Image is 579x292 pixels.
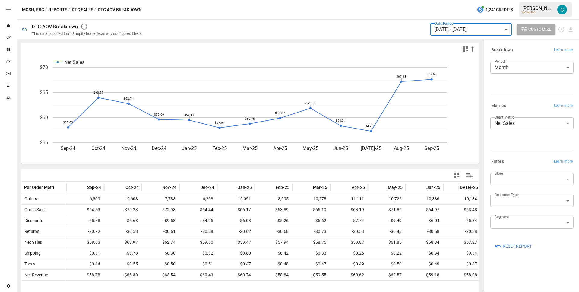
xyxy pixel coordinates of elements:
text: Jan-25 [182,145,197,151]
span: $0.33 [296,248,327,259]
button: Sort [343,183,351,192]
span: $61.85 [371,237,403,248]
span: 7,783 [145,194,176,204]
span: $0.30 [145,248,176,259]
span: -$5.26 [258,215,289,226]
div: [PERSON_NAME] [522,5,554,11]
span: $64.97 [409,205,440,215]
span: $60.62 [333,270,365,280]
span: 1,241 Credits [486,6,513,14]
span: $63.97 [107,237,139,248]
span: $0.50 [371,259,403,269]
span: Oct-24 [125,184,139,190]
label: Period [495,59,505,64]
span: $0.22 [371,248,403,259]
button: Download report [567,26,574,33]
span: $60.74 [220,270,252,280]
text: $60 [40,115,48,120]
span: 10,134 [446,194,478,204]
button: Reports [49,6,67,14]
span: -$0.72 [69,226,101,237]
span: $0.31 [69,248,101,259]
span: $0.47 [296,259,327,269]
span: $63.48 [446,205,478,215]
span: -$0.58 [107,226,139,237]
span: $70.23 [107,205,139,215]
span: Learn more [554,103,573,109]
span: $0.47 [446,259,478,269]
span: $65.30 [107,270,139,280]
span: $0.44 [69,259,101,269]
span: 6,208 [182,194,214,204]
h6: Filters [491,158,504,165]
text: $59.87 [275,111,285,115]
span: May-25 [388,184,403,190]
button: Reset Report [490,241,536,252]
text: $55 [40,140,48,145]
button: Gavin Acres [554,1,571,18]
span: $0.48 [258,259,289,269]
span: $0.42 [258,248,289,259]
button: Sort [78,183,87,192]
span: $59.47 [220,237,252,248]
span: $59.18 [409,270,440,280]
span: $59.87 [333,237,365,248]
text: Oct-24 [91,145,105,151]
span: $0.51 [182,259,214,269]
span: 10,726 [371,194,403,204]
h6: Breakdown [491,47,513,53]
span: $0.80 [220,248,252,259]
text: Feb-25 [212,145,227,151]
label: Segment [495,214,509,219]
span: 11,111 [333,194,365,204]
span: -$0.58 [182,226,214,237]
span: Jun-25 [426,184,440,190]
span: $64.53 [69,205,101,215]
button: Sort [379,183,387,192]
span: 9,608 [107,194,139,204]
text: $63.97 [93,91,103,94]
text: $65 [40,90,48,95]
label: Customer Type [495,192,519,197]
button: Sort [55,183,63,192]
text: $57.94 [215,121,225,124]
span: -$5.78 [69,215,101,226]
span: $58.03 [69,237,101,248]
span: Gross Sales [22,207,46,212]
text: $58.75 [245,117,255,120]
span: Mar-25 [313,184,327,190]
span: Reset Report [503,243,532,250]
label: Chart Metric [495,115,514,120]
span: $0.78 [107,248,139,259]
span: Sep-24 [87,184,101,190]
div: MOSH, PBC [522,11,554,14]
div: Net Sales [490,117,574,129]
text: $58.03 [63,121,73,124]
span: $58.75 [296,237,327,248]
button: Customize [517,24,556,35]
div: [DATE] - [DATE] [430,24,512,36]
span: $57.27 [446,237,478,248]
div: / [68,6,71,14]
span: -$0.61 [145,226,176,237]
span: -$0.48 [371,226,403,237]
span: -$9.49 [371,215,403,226]
text: $57.27 [366,124,376,128]
span: Dec-24 [200,184,214,190]
label: Store [495,171,503,176]
text: Sep-24 [61,145,75,151]
button: Sort [417,183,426,192]
span: $0.50 [145,259,176,269]
span: $0.26 [333,248,365,259]
button: Sort [116,183,125,192]
img: Gavin Acres [557,5,567,14]
span: $63.54 [145,270,176,280]
span: -$7.74 [333,215,365,226]
text: Mar-25 [242,145,258,151]
span: $58.84 [258,270,289,280]
span: Discounts [22,218,43,223]
div: / [94,6,96,14]
span: 8,095 [258,194,289,204]
span: -$6.04 [409,215,440,226]
span: $60.43 [182,270,214,280]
